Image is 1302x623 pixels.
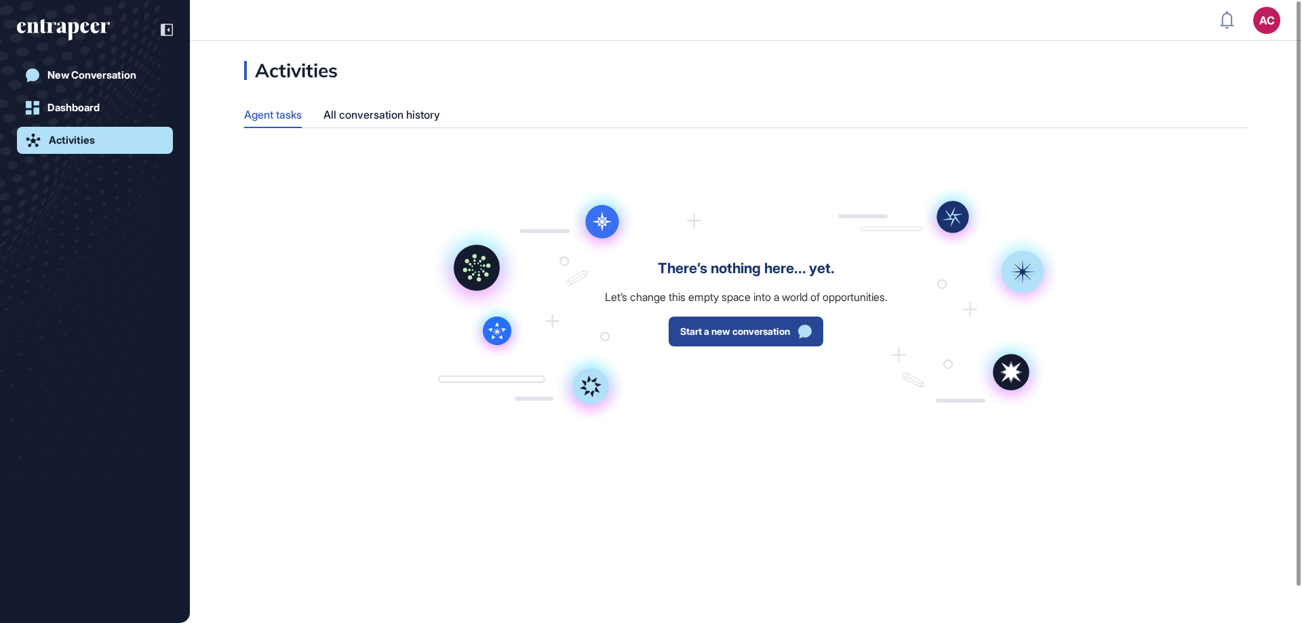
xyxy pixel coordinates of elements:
[17,94,173,121] a: Dashboard
[669,317,823,346] button: Start a new conversation
[47,102,100,114] div: Dashboard
[244,102,302,127] div: Agent tasks
[658,260,835,277] div: There’s nothing here... yet.
[49,134,95,146] div: Activities
[17,127,173,154] a: Activities
[323,102,440,128] div: All conversation history
[1253,7,1280,34] button: AC
[605,291,888,304] div: Let’s change this empty space into a world of opportunities.
[17,19,110,41] div: entrapeer-logo
[244,61,338,80] div: Activities
[17,62,173,89] a: New Conversation
[47,69,136,81] div: New Conversation
[680,327,790,336] span: Start a new conversation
